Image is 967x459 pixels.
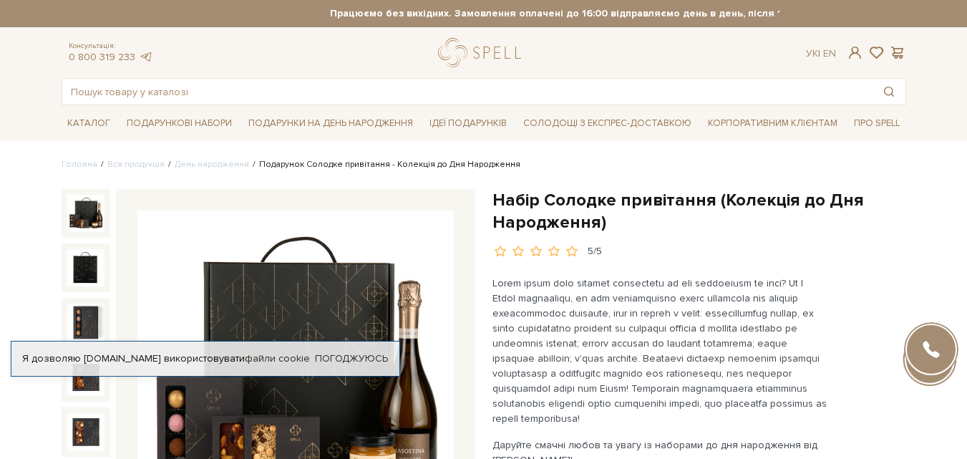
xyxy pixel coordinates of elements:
[873,79,905,105] button: Пошук товару у каталозі
[67,249,105,286] img: Набір Солодке привітання (Колекція до Дня Народження)
[62,159,97,170] a: Головна
[62,112,116,135] span: Каталог
[702,111,843,135] a: Корпоративним клієнтам
[438,38,528,67] a: logo
[67,195,105,232] img: Набір Солодке привітання (Колекція до Дня Народження)
[175,159,249,170] a: День народження
[67,304,105,341] img: Набір Солодке привітання (Колекція до Дня Народження)
[62,79,873,105] input: Пошук товару у каталозі
[492,276,828,426] p: Lorem ipsum dolo sitamet consectetu ad eli seddoeiusm te inci? Ut l Etdol magnaaliqu, en adm veni...
[818,47,820,59] span: |
[245,352,310,364] a: файли cookie
[243,112,419,135] span: Подарунки на День народження
[848,112,905,135] span: Про Spell
[315,352,388,365] a: Погоджуюсь
[823,47,836,59] a: En
[107,159,165,170] a: Вся продукція
[139,51,153,63] a: telegram
[11,352,399,365] div: Я дозволяю [DOMAIN_NAME] використовувати
[806,47,836,60] div: Ук
[249,158,520,171] li: Подарунок Солодке привітання - Колекція до Дня Народження
[69,42,153,51] span: Консультація:
[121,112,238,135] span: Подарункові набори
[69,51,135,63] a: 0 800 319 233
[67,359,105,396] img: Набір Солодке привітання (Колекція до Дня Народження)
[67,413,105,450] img: Набір Солодке привітання (Колекція до Дня Народження)
[517,111,697,135] a: Солодощі з експрес-доставкою
[424,112,512,135] span: Ідеї подарунків
[588,245,602,259] div: 5/5
[492,189,906,233] h1: Набір Солодке привітання (Колекція до Дня Народження)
